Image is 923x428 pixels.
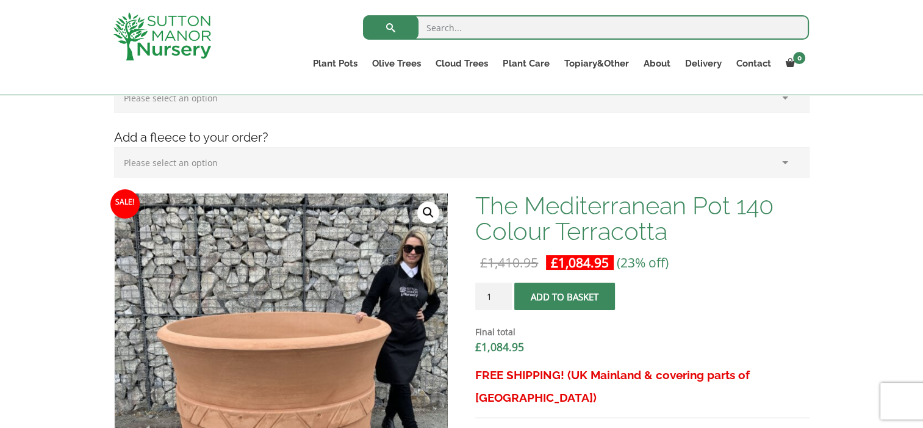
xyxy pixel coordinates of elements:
[475,339,481,354] span: £
[728,55,778,72] a: Contact
[480,254,487,271] span: £
[551,254,609,271] bdi: 1,084.95
[475,339,524,354] bdi: 1,084.95
[110,189,140,219] span: Sale!
[306,55,365,72] a: Plant Pots
[480,254,538,271] bdi: 1,410.95
[475,325,809,339] dt: Final total
[363,15,809,40] input: Search...
[778,55,809,72] a: 0
[636,55,677,72] a: About
[677,55,728,72] a: Delivery
[113,12,211,60] img: logo
[105,128,819,147] h4: Add a fleece to your order?
[365,55,428,72] a: Olive Trees
[514,283,615,310] button: Add to basket
[475,283,512,310] input: Product quantity
[417,201,439,223] a: View full-screen image gallery
[551,254,558,271] span: £
[556,55,636,72] a: Topiary&Other
[495,55,556,72] a: Plant Care
[793,52,805,64] span: 0
[617,254,669,271] span: (23% off)
[475,364,809,409] h3: FREE SHIPPING! (UK Mainland & covering parts of [GEOGRAPHIC_DATA])
[428,55,495,72] a: Cloud Trees
[475,193,809,244] h1: The Mediterranean Pot 140 Colour Terracotta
